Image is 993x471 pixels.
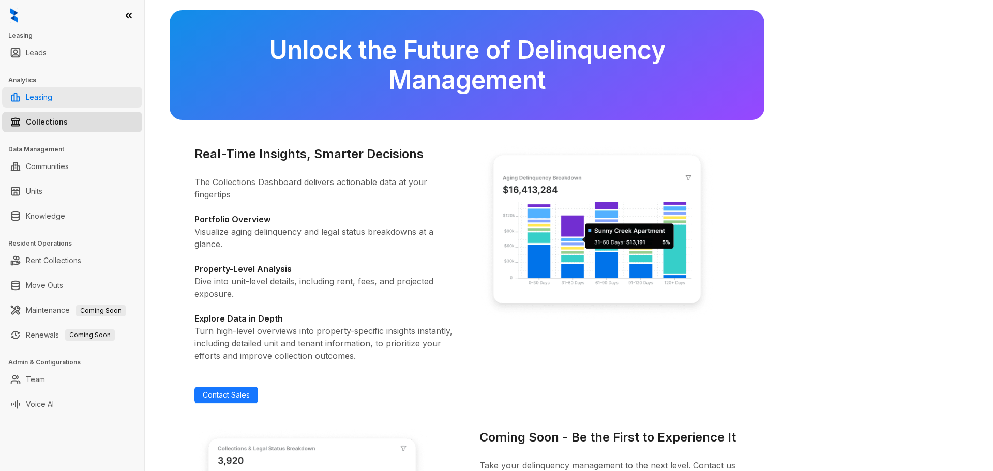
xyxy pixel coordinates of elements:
span: Contact Sales [203,389,250,401]
h2: Unlock the Future of Delinquency Management [194,35,740,95]
h3: Real-Time Insights, Smarter Decisions [194,145,455,163]
li: Collections [2,112,142,132]
a: Leasing [26,87,52,108]
li: Leads [2,42,142,63]
li: Team [2,369,142,390]
img: logo [10,8,18,23]
h4: Portfolio Overview [194,213,455,225]
a: Contact Sales [194,387,258,403]
span: Coming Soon [76,305,126,316]
li: Voice AI [2,394,142,415]
li: Renewals [2,325,142,345]
p: Dive into unit-level details, including rent, fees, and projected exposure. [194,275,455,300]
li: Leasing [2,87,142,108]
a: Collections [26,112,68,132]
h3: Coming Soon - Be the First to Experience It [479,428,740,447]
h4: Explore Data in Depth [194,312,455,325]
h4: Property-Level Analysis [194,263,455,275]
a: Move Outs [26,275,63,296]
a: Knowledge [26,206,65,226]
li: Move Outs [2,275,142,296]
p: Turn high-level overviews into property-specific insights instantly, including detailed unit and ... [194,325,455,362]
a: Units [26,181,42,202]
a: Communities [26,156,69,177]
a: RenewalsComing Soon [26,325,115,345]
a: Team [26,369,45,390]
li: Maintenance [2,300,142,321]
p: Visualize aging delinquency and legal status breakdowns at a glance. [194,225,455,250]
a: Voice AI [26,394,54,415]
img: Real-Time Insights, Smarter Decisions [479,145,715,321]
h3: Analytics [8,75,144,85]
p: The Collections Dashboard delivers actionable data at your fingertips [194,176,455,201]
a: Rent Collections [26,250,81,271]
a: Leads [26,42,47,63]
h3: Leasing [8,31,144,40]
li: Rent Collections [2,250,142,271]
span: Coming Soon [65,329,115,341]
h3: Admin & Configurations [8,358,144,367]
li: Communities [2,156,142,177]
h3: Resident Operations [8,239,144,248]
li: Knowledge [2,206,142,226]
li: Units [2,181,142,202]
h3: Data Management [8,145,144,154]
